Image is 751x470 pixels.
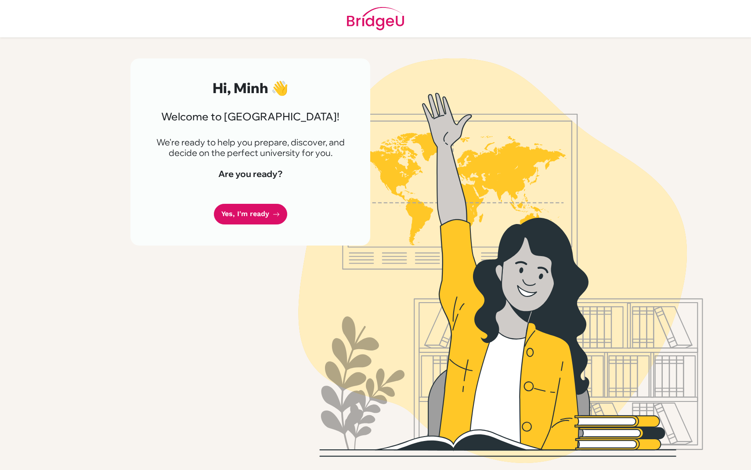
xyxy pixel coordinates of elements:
[214,204,287,224] a: Yes, I'm ready
[152,169,349,179] h4: Are you ready?
[152,80,349,96] h2: Hi, Minh 👋
[152,137,349,158] p: We're ready to help you prepare, discover, and decide on the perfect university for you.
[152,110,349,123] h3: Welcome to [GEOGRAPHIC_DATA]!
[250,58,751,463] img: Welcome to Bridge U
